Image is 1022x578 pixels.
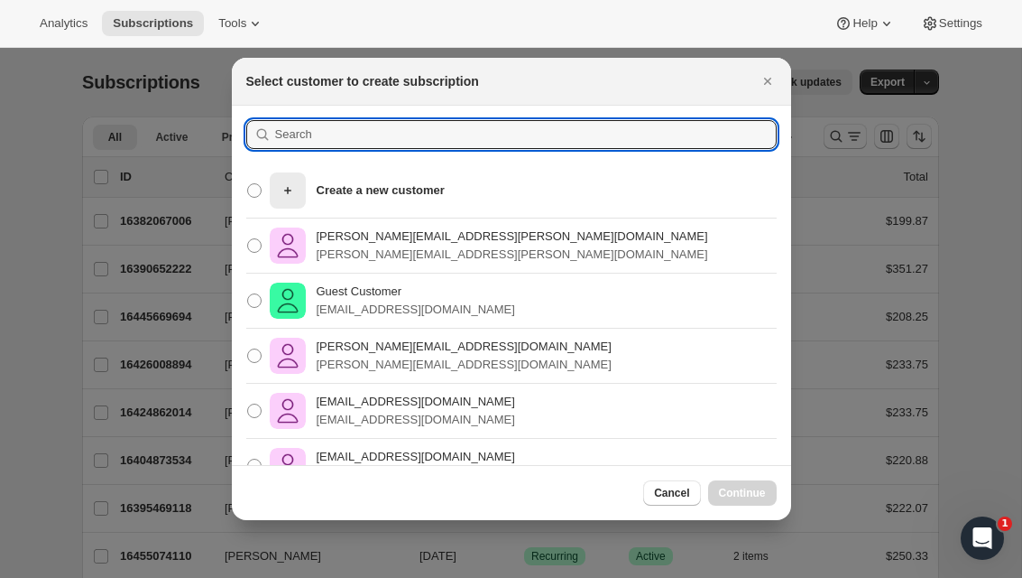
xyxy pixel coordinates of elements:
p: [EMAIL_ADDRESS][DOMAIN_NAME] [317,393,515,411]
p: Guest Customer [317,283,515,301]
p: [PERSON_NAME][EMAIL_ADDRESS][PERSON_NAME][DOMAIN_NAME] [317,228,708,246]
button: Cancel [643,480,700,506]
span: Settings [939,16,982,31]
button: Settings [910,11,993,36]
span: Help [852,16,877,31]
h2: Select customer to create subscription [246,72,479,90]
iframe: Intercom live chat [961,517,1004,560]
p: Create a new customer [317,182,445,200]
span: Subscriptions [113,16,193,31]
span: Analytics [40,16,87,31]
button: Analytics [29,11,98,36]
button: Close [755,69,780,94]
span: Tools [218,16,246,31]
button: Help [824,11,906,36]
input: Search [275,120,777,149]
p: [EMAIL_ADDRESS][DOMAIN_NAME] [317,301,515,319]
span: Cancel [654,486,689,500]
p: [EMAIL_ADDRESS][DOMAIN_NAME] [317,411,515,429]
p: [PERSON_NAME][EMAIL_ADDRESS][DOMAIN_NAME] [317,338,612,356]
p: [EMAIL_ADDRESS][DOMAIN_NAME] [317,448,515,466]
button: Subscriptions [102,11,204,36]
span: 1 [998,517,1012,531]
p: [PERSON_NAME][EMAIL_ADDRESS][PERSON_NAME][DOMAIN_NAME] [317,246,708,264]
p: [PERSON_NAME][EMAIL_ADDRESS][DOMAIN_NAME] [317,356,612,374]
button: Tools [207,11,275,36]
